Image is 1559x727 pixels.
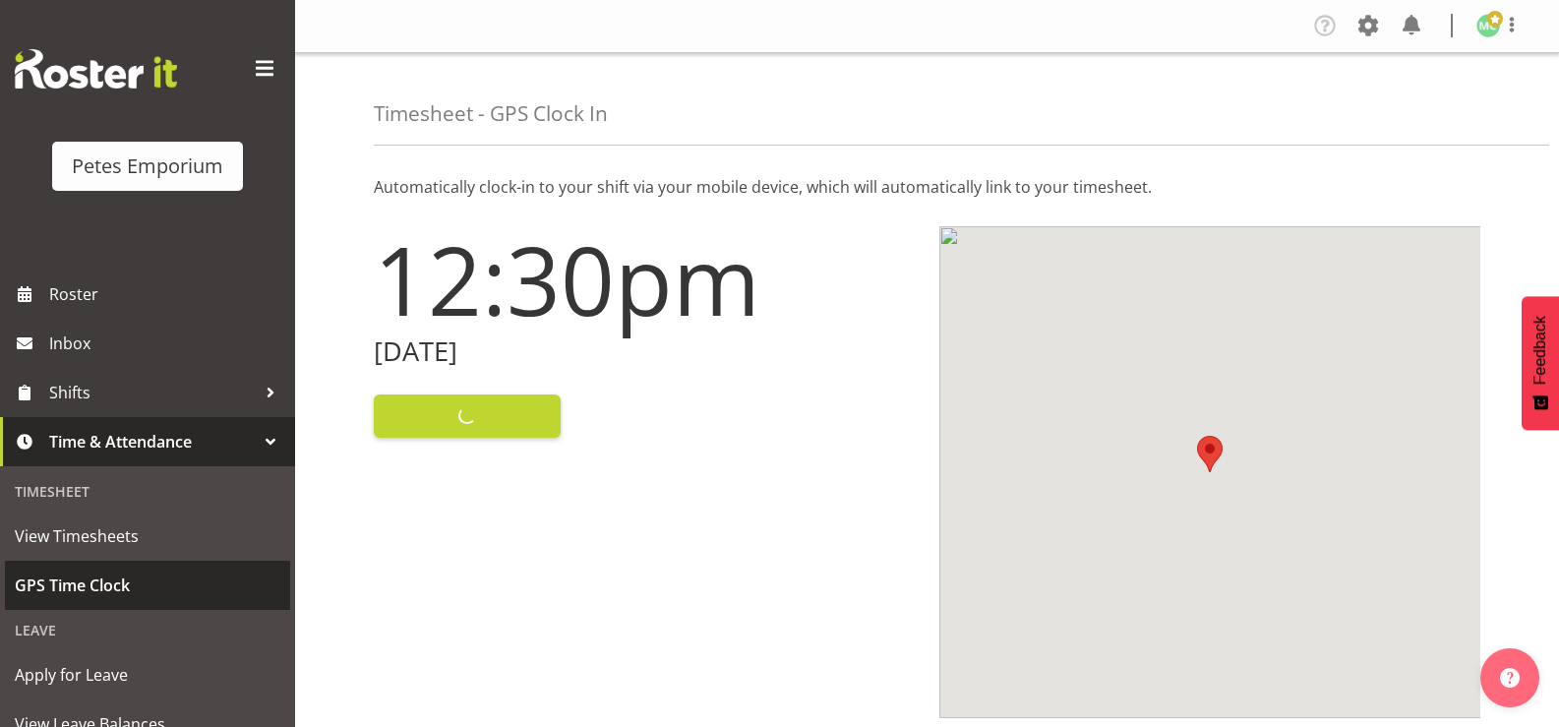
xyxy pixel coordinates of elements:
[1476,14,1500,37] img: melissa-cowen2635.jpg
[49,427,256,456] span: Time & Attendance
[5,650,290,699] a: Apply for Leave
[5,561,290,610] a: GPS Time Clock
[374,175,1480,199] p: Automatically clock-in to your shift via your mobile device, which will automatically link to you...
[49,279,285,309] span: Roster
[15,49,177,89] img: Rosterit website logo
[5,610,290,650] div: Leave
[1500,668,1520,688] img: help-xxl-2.png
[15,571,280,600] span: GPS Time Clock
[15,660,280,690] span: Apply for Leave
[374,226,916,333] h1: 12:30pm
[374,102,608,125] h4: Timesheet - GPS Clock In
[72,151,223,181] div: Petes Emporium
[374,336,916,367] h2: [DATE]
[49,329,285,358] span: Inbox
[5,512,290,561] a: View Timesheets
[1522,296,1559,430] button: Feedback - Show survey
[49,378,256,407] span: Shifts
[5,471,290,512] div: Timesheet
[1531,316,1549,385] span: Feedback
[15,521,280,551] span: View Timesheets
